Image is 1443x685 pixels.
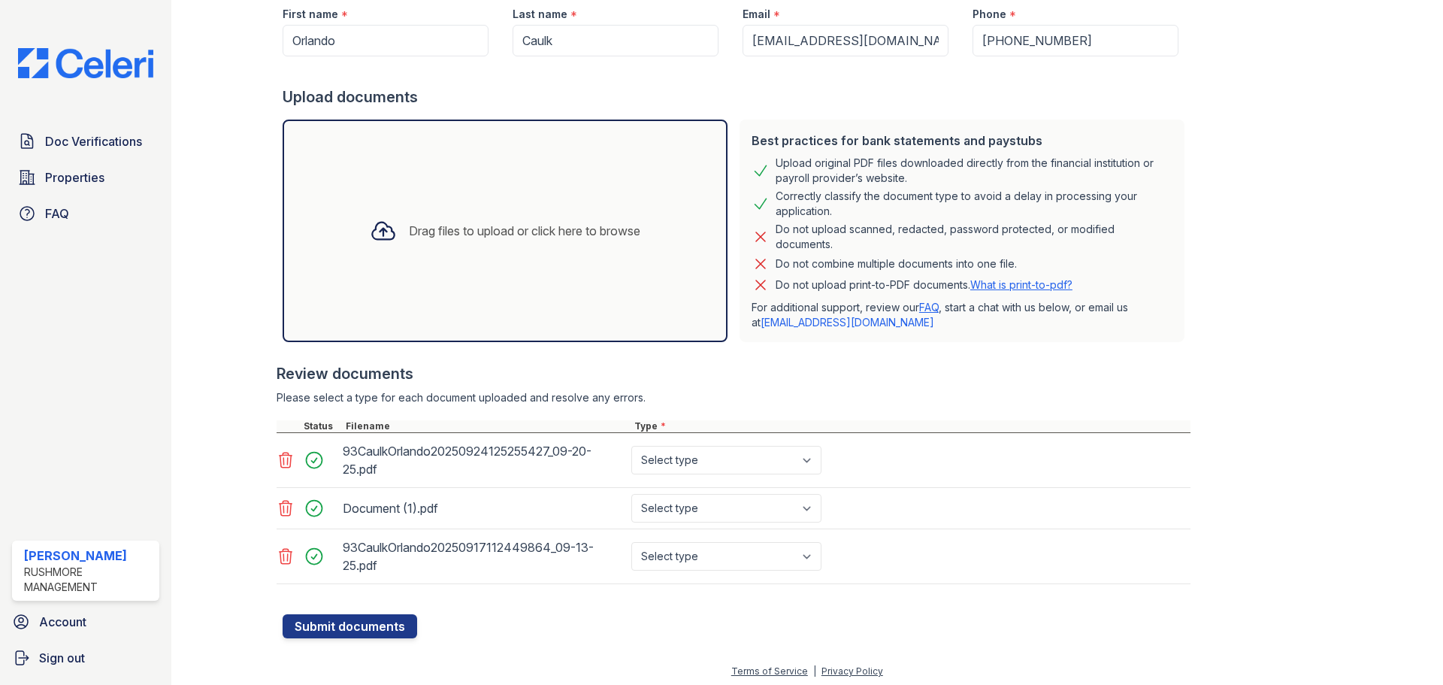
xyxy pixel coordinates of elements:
a: Account [6,607,165,637]
div: Filename [343,420,631,432]
img: CE_Logo_Blue-a8612792a0a2168367f1c8372b55b34899dd931a85d93a1a3d3e32e68fde9ad4.png [6,48,165,78]
a: Terms of Service [731,665,808,677]
label: Phone [973,7,1006,22]
a: [EMAIL_ADDRESS][DOMAIN_NAME] [761,316,934,329]
a: FAQ [919,301,939,314]
div: Drag files to upload or click here to browse [409,222,640,240]
div: 93CaulkOrlando20250924125255427_09-20-25.pdf [343,439,625,481]
div: Status [301,420,343,432]
a: FAQ [12,199,159,229]
div: | [813,665,816,677]
a: What is print-to-pdf? [970,278,1072,291]
div: Do not combine multiple documents into one file. [776,255,1017,273]
label: Last name [513,7,567,22]
span: Account [39,613,86,631]
label: Email [743,7,770,22]
div: Rushmore Management [24,565,153,595]
a: Doc Verifications [12,126,159,156]
div: [PERSON_NAME] [24,547,153,565]
span: Doc Verifications [45,132,142,150]
div: Correctly classify the document type to avoid a delay in processing your application. [776,189,1172,219]
div: Do not upload scanned, redacted, password protected, or modified documents. [776,222,1172,252]
div: 93CaulkOrlando20250917112449864_09-13-25.pdf [343,535,625,577]
a: Sign out [6,643,165,673]
button: Submit documents [283,614,417,638]
p: Do not upload print-to-PDF documents. [776,277,1072,292]
div: Upload documents [283,86,1190,108]
span: FAQ [45,205,69,223]
div: Type [631,420,1190,432]
div: Document (1).pdf [343,496,625,520]
div: Please select a type for each document uploaded and resolve any errors. [277,390,1190,405]
label: First name [283,7,338,22]
div: Upload original PDF files downloaded directly from the financial institution or payroll provider’... [776,156,1172,186]
span: Properties [45,168,104,186]
div: Review documents [277,363,1190,384]
p: For additional support, review our , start a chat with us below, or email us at [752,300,1172,330]
span: Sign out [39,649,85,667]
a: Privacy Policy [821,665,883,677]
div: Best practices for bank statements and paystubs [752,132,1172,150]
a: Properties [12,162,159,192]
